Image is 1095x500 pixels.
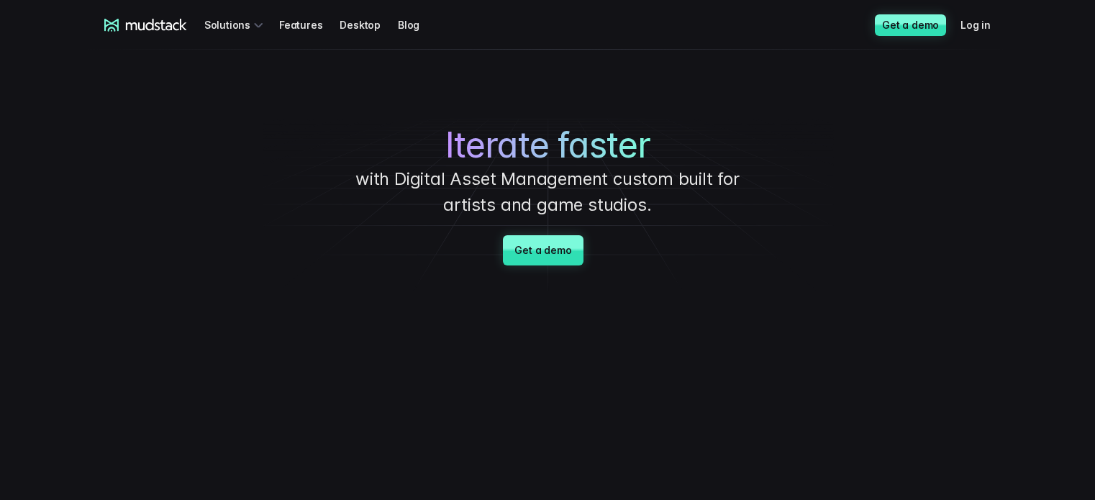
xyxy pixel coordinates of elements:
[104,19,187,32] a: mudstack logo
[398,12,437,38] a: Blog
[279,12,340,38] a: Features
[332,166,763,218] p: with Digital Asset Management custom built for artists and game studios.
[204,12,268,38] div: Solutions
[960,12,1008,38] a: Log in
[875,14,946,36] a: Get a demo
[445,124,650,166] span: Iterate faster
[503,235,583,265] a: Get a demo
[340,12,398,38] a: Desktop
